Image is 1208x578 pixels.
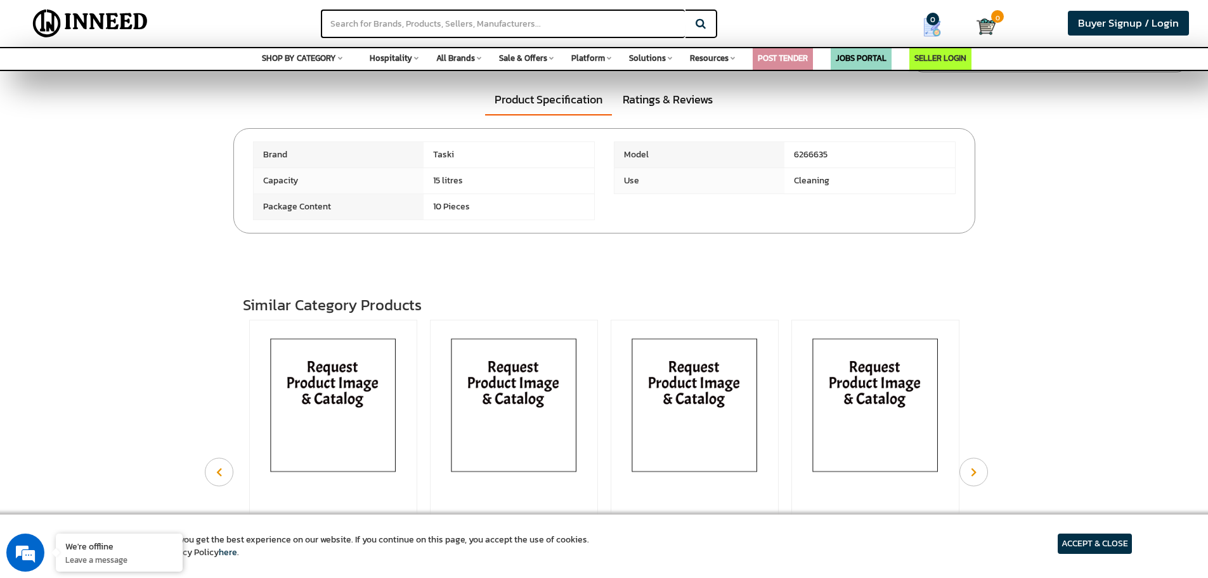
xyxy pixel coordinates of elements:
[88,333,96,341] img: salesiqlogo_leal7QplfZFryJ6FIlVepeu7OftD7mt8q6exU6-34PB8prfIgodN67KcxXM9Y7JQ_.png
[219,546,237,559] a: here
[27,160,221,288] span: We are offline. Please leave us a message.
[614,168,785,194] span: Use
[66,71,213,88] div: Leave a message
[613,85,722,114] a: Ratings & Reviews
[499,52,547,64] span: Sale & Offers
[571,52,605,64] span: Platform
[436,52,475,64] span: All Brands
[798,325,952,490] img: NUMATIC INDUSTRIAL WET & DRY VACUUM CLEANER - 27 ltrs
[991,10,1004,23] span: 0
[22,8,159,39] img: Inneed.Market
[784,168,955,194] span: Cleaning
[690,52,729,64] span: Resources
[758,52,808,64] a: POST TENDER
[65,540,173,552] div: We're offline
[784,142,955,167] span: 6266635
[65,554,173,565] p: Leave a message
[1058,534,1132,554] article: ACCEPT & CLOSE
[205,458,233,487] button: Previous
[898,13,977,42] a: my Quotes 0
[959,458,988,487] button: Next
[926,13,939,25] span: 0
[262,52,336,64] span: SHOP BY CATEGORY
[243,297,966,313] h3: Similar Category Products
[321,10,685,38] input: Search for Brands, Products, Sellers, Manufacturers...
[100,332,161,341] em: Driven by SalesIQ
[914,52,966,64] a: SELLER LOGIN
[424,168,594,194] span: 15 litres
[424,194,594,220] span: 10 Pieces
[76,534,589,559] article: We use cookies to ensure you get the best experience on our website. If you continue on this page...
[208,6,238,37] div: Minimize live chat window
[485,85,612,115] a: Product Specification
[254,168,424,194] span: Capacity
[629,52,666,64] span: Solutions
[977,17,996,36] img: Cart
[186,391,230,408] em: Submit
[424,142,594,167] span: Taski
[618,325,772,490] img: NUMATIC INDUSTRIAL WET & DRY VACUUM CLEANER -30 ltrs
[923,18,942,37] img: Show My Quotes
[254,194,424,220] span: Package Content
[614,142,785,167] span: Model
[836,52,887,64] a: JOBS PORTAL
[1068,11,1189,36] a: Buyer Signup / Login
[254,142,424,167] span: Brand
[437,325,591,490] img: NUMATIC HENRY - DRY VACCUM CLEANER - Two speed vacuum -9 ltrs
[22,76,53,83] img: logo_Zg8I0qSkbAqR2WFHt3p6CTuqpyXMFPubPcD2OT02zFN43Cy9FUNNG3NEPhM_Q1qe_.png
[6,346,242,391] textarea: Type your message and click 'Submit'
[370,52,412,64] span: Hospitality
[256,325,410,490] img: CHARNOCK Dry Vacuum Cleaner -Two speed vacuum - 15 ltrs
[1078,15,1179,31] span: Buyer Signup / Login
[977,13,989,41] a: Cart 0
